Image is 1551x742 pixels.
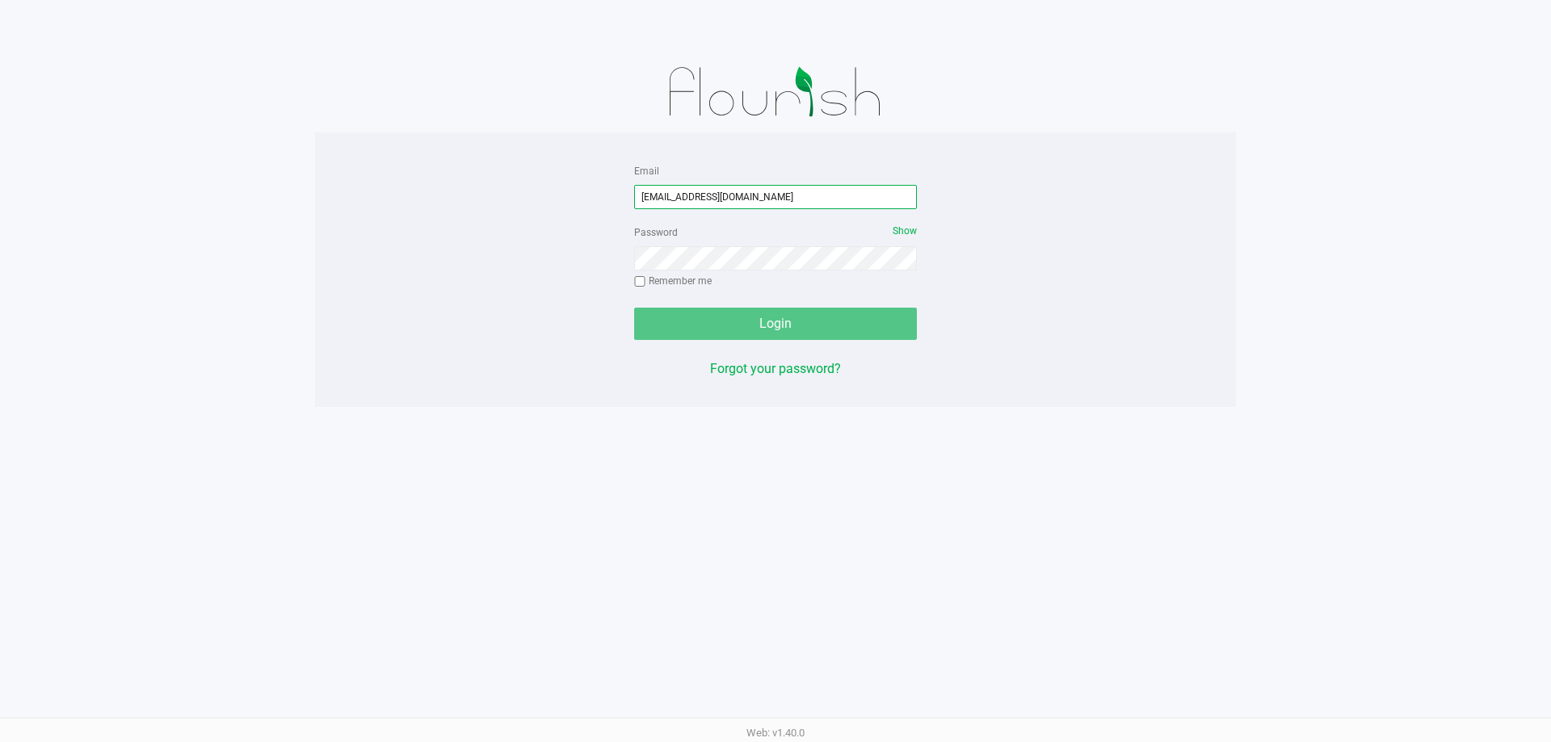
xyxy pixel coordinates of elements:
span: Show [893,225,917,237]
span: Web: v1.40.0 [746,727,805,739]
label: Email [634,164,659,178]
label: Remember me [634,274,712,288]
label: Password [634,225,678,240]
input: Remember me [634,276,645,287]
button: Forgot your password? [710,359,841,379]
